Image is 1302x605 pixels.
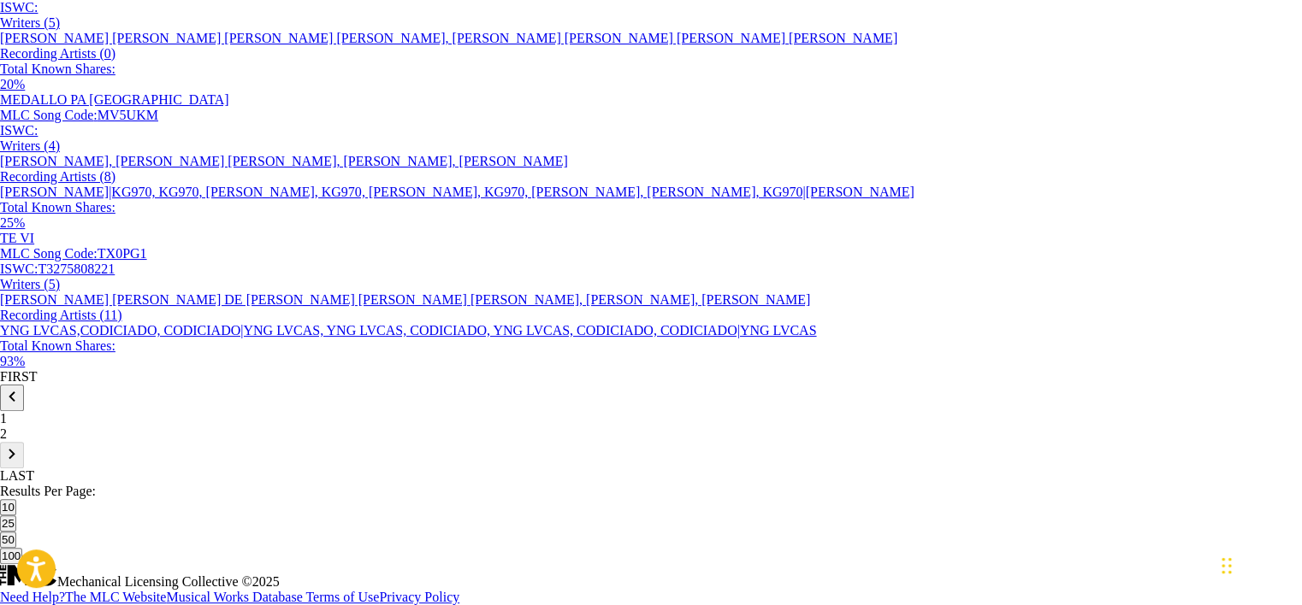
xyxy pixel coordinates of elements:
span: MV5UKM [98,108,158,122]
span: Mechanical Licensing Collective © 2025 [57,574,280,589]
div: Drag [1222,540,1232,591]
a: The MLC Website [65,590,166,604]
img: right [2,443,22,464]
a: Privacy Policy [379,590,459,604]
img: left [2,386,22,407]
a: Musical Works Database Terms of Use [166,590,379,604]
span: TX0PG1 [98,246,147,261]
span: T3275808221 [38,261,115,276]
iframe: Chat Widget [1216,523,1302,605]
